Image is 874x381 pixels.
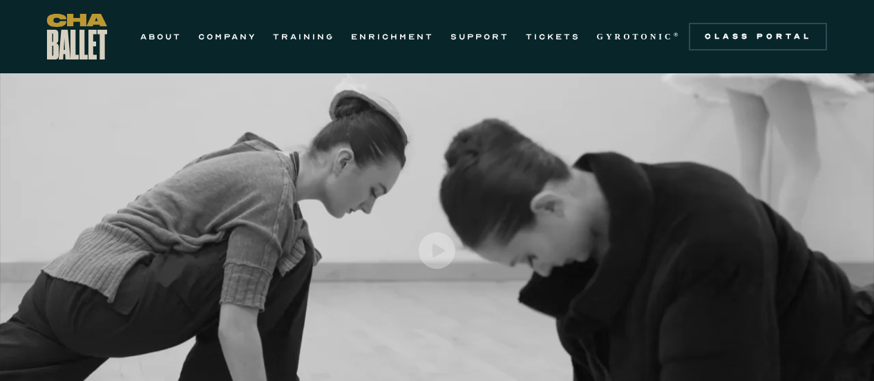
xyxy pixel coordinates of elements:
[597,28,681,45] a: GYROTONIC®
[689,23,827,50] a: Class Portal
[47,14,107,59] a: home
[273,28,334,45] a: TRAINING
[351,28,434,45] a: ENRICHMENT
[674,31,681,38] sup: ®
[597,32,674,41] strong: GYROTONIC
[140,28,182,45] a: ABOUT
[526,28,580,45] a: TICKETS
[198,28,256,45] a: COMPANY
[697,31,819,42] div: Class Portal
[450,28,509,45] a: SUPPORT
